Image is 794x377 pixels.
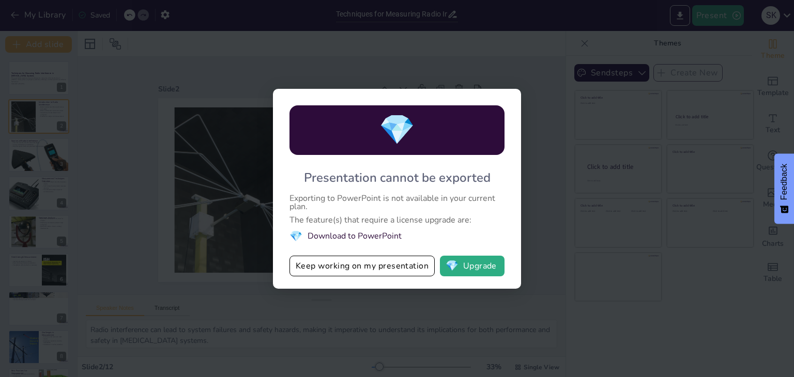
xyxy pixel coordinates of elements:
[289,194,505,211] div: Exporting to PowerPoint is not available in your current plan.
[289,229,505,243] li: Download to PowerPoint
[289,216,505,224] div: The feature(s) that require a license upgrade are:
[446,261,459,271] span: diamond
[440,256,505,276] button: diamondUpgrade
[289,229,302,243] span: diamond
[289,256,435,276] button: Keep working on my presentation
[379,110,415,150] span: diamond
[304,169,491,186] div: Presentation cannot be exported
[780,164,789,200] span: Feedback
[774,153,794,224] button: Feedback - Show survey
